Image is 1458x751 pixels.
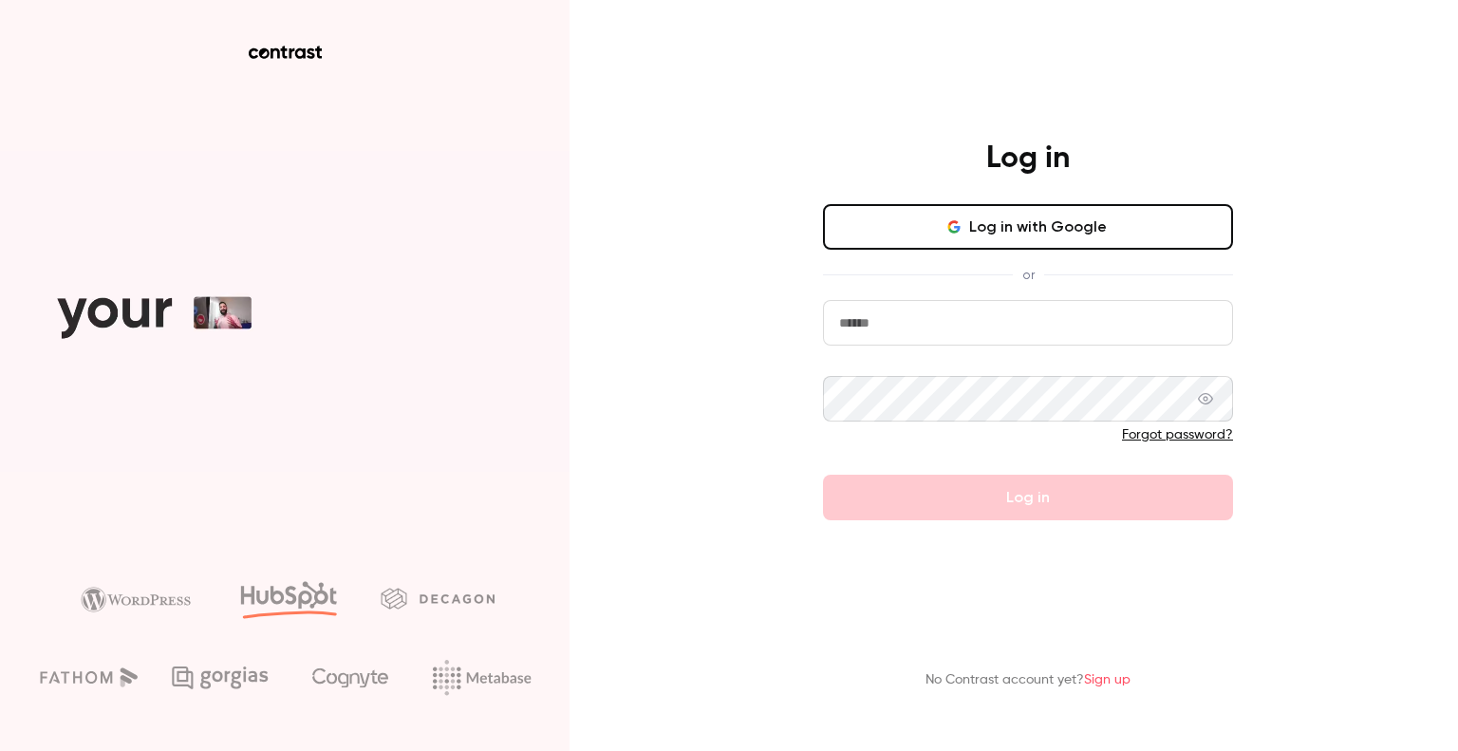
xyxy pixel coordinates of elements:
a: Forgot password? [1122,428,1233,441]
h4: Log in [986,140,1070,178]
img: decagon [381,588,495,609]
p: No Contrast account yet? [925,670,1131,690]
a: Sign up [1084,673,1131,686]
button: Log in with Google [823,204,1233,250]
span: or [1013,265,1044,285]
